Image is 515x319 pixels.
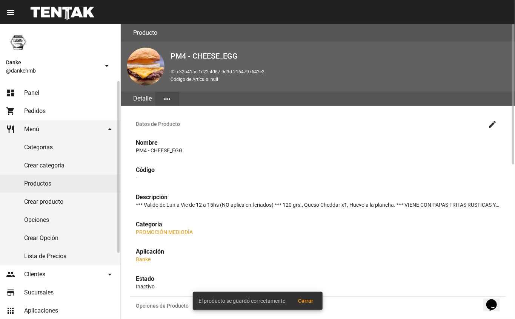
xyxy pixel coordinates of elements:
[130,91,155,106] div: Detalle
[6,125,15,134] mat-icon: restaurant
[136,139,158,146] strong: Nombre
[24,271,45,278] span: Clientes
[171,50,509,62] h2: PM4 - CHEESE_EGG
[24,125,39,133] span: Menú
[136,121,485,127] span: Datos de Producto
[6,30,30,54] img: 1d4517d0-56da-456b-81f5-6111ccf01445.png
[136,283,500,290] p: Inactivo
[136,248,164,255] strong: Aplicación
[163,94,172,104] mat-icon: more_horiz
[136,229,193,235] a: PROMOCIÓN MEDIODÍA
[136,201,500,209] p: *** Valido de Lun a Vie de 12 a 15hs (NO aplica en feriados) *** 120 grs., Queso Cheddar x1, Huev...
[488,120,497,129] mat-icon: create
[133,28,157,38] h3: Producto
[6,88,15,98] mat-icon: dashboard
[136,147,500,154] p: PM4 - CHEESE_EGG
[292,294,320,308] button: Cerrar
[136,256,151,262] a: Danke
[136,194,168,201] strong: Descripción
[24,289,54,296] span: Sucursales
[298,298,314,304] span: Cerrar
[105,125,114,134] mat-icon: arrow_drop_down
[136,174,500,181] p: -
[155,92,179,105] button: Elegir sección
[171,76,509,83] p: Código de Artículo: null
[483,289,507,311] iframe: chat widget
[6,288,15,297] mat-icon: store
[24,89,39,97] span: Panel
[6,8,15,17] mat-icon: menu
[127,48,164,85] img: 32798bc7-b8d8-4720-a981-b748d0984708.png
[6,306,15,315] mat-icon: apps
[136,166,155,173] strong: Código
[485,116,500,132] button: Editar
[136,221,162,228] strong: Categoría
[171,68,509,76] p: ID: c32b41ae-1c22-4067-9d3d-2164797642e2
[136,303,485,309] span: Opciones de Producto
[6,107,15,116] mat-icon: shopping_cart
[102,61,111,70] mat-icon: arrow_drop_down
[199,297,286,305] span: El producto se guardó correctamente
[136,275,154,282] strong: Estado
[24,307,58,314] span: Aplicaciones
[6,58,99,67] span: Danke
[6,67,99,74] span: @dankehmb
[6,270,15,279] mat-icon: people
[24,107,46,115] span: Pedidos
[105,270,114,279] mat-icon: arrow_drop_down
